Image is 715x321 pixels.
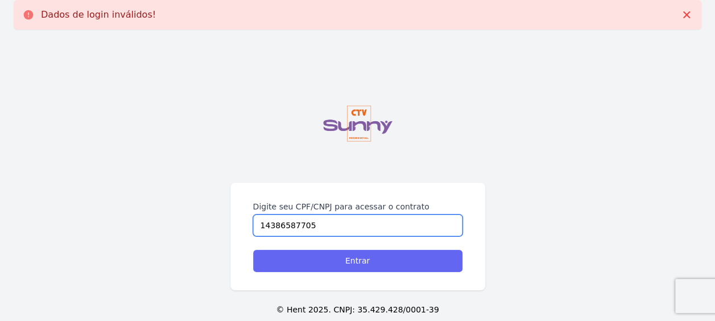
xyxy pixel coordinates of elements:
input: Entrar [253,250,462,272]
p: Dados de login inválidos! [41,9,156,20]
img: logo%20sunny%20principal.png [295,83,420,165]
input: Digite seu CPF ou CNPJ [253,215,462,236]
p: © Hent 2025. CNPJ: 35.429.428/0001-39 [18,304,697,316]
label: Digite seu CPF/CNPJ para acessar o contrato [253,201,462,212]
